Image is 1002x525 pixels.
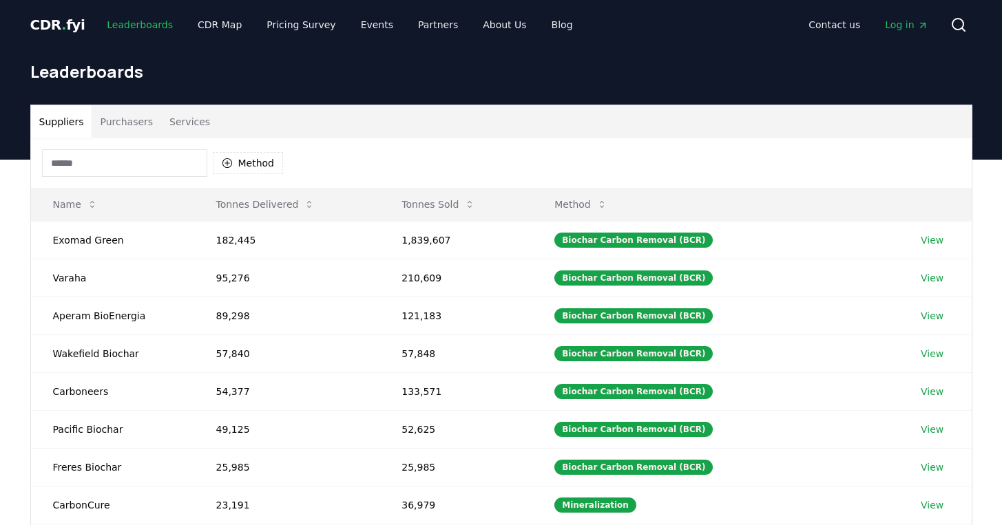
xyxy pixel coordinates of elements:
[554,497,636,513] div: Mineralization
[31,448,194,486] td: Freres Biochar
[921,422,943,436] a: View
[31,372,194,410] td: Carboneers
[379,334,532,372] td: 57,848
[30,61,972,83] h1: Leaderboards
[194,486,380,524] td: 23,191
[194,372,380,410] td: 54,377
[407,12,469,37] a: Partners
[554,460,713,475] div: Biochar Carbon Removal (BCR)
[921,233,943,247] a: View
[554,270,713,286] div: Biochar Carbon Removal (BCR)
[885,18,928,32] span: Log in
[194,259,380,297] td: 95,276
[797,12,871,37] a: Contact us
[61,17,66,33] span: .
[31,221,194,259] td: Exomad Green
[92,105,161,138] button: Purchasers
[874,12,939,37] a: Log in
[921,385,943,398] a: View
[554,346,713,361] div: Biochar Carbon Removal (BCR)
[543,191,618,218] button: Method
[194,297,380,334] td: 89,298
[921,309,943,323] a: View
[42,191,109,218] button: Name
[96,12,583,37] nav: Main
[797,12,939,37] nav: Main
[194,221,380,259] td: 182,445
[187,12,253,37] a: CDR Map
[31,259,194,297] td: Varaha
[350,12,404,37] a: Events
[921,271,943,285] a: View
[379,410,532,448] td: 52,625
[921,460,943,474] a: View
[213,152,284,174] button: Method
[379,297,532,334] td: 121,183
[96,12,184,37] a: Leaderboards
[31,334,194,372] td: Wakefield Biochar
[194,410,380,448] td: 49,125
[30,17,85,33] span: CDR fyi
[379,372,532,410] td: 133,571
[194,334,380,372] td: 57,840
[31,486,194,524] td: CarbonCure
[379,448,532,486] td: 25,985
[31,105,92,138] button: Suppliers
[379,221,532,259] td: 1,839,607
[30,15,85,34] a: CDR.fyi
[554,233,713,248] div: Biochar Carbon Removal (BCR)
[554,308,713,323] div: Biochar Carbon Removal (BCR)
[472,12,537,37] a: About Us
[205,191,326,218] button: Tonnes Delivered
[554,384,713,399] div: Biochar Carbon Removal (BCR)
[161,105,218,138] button: Services
[390,191,486,218] button: Tonnes Sold
[379,486,532,524] td: 36,979
[31,297,194,334] td: Aperam BioEnergia
[541,12,584,37] a: Blog
[255,12,346,37] a: Pricing Survey
[194,448,380,486] td: 25,985
[379,259,532,297] td: 210,609
[554,422,713,437] div: Biochar Carbon Removal (BCR)
[31,410,194,448] td: Pacific Biochar
[921,347,943,361] a: View
[921,498,943,512] a: View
